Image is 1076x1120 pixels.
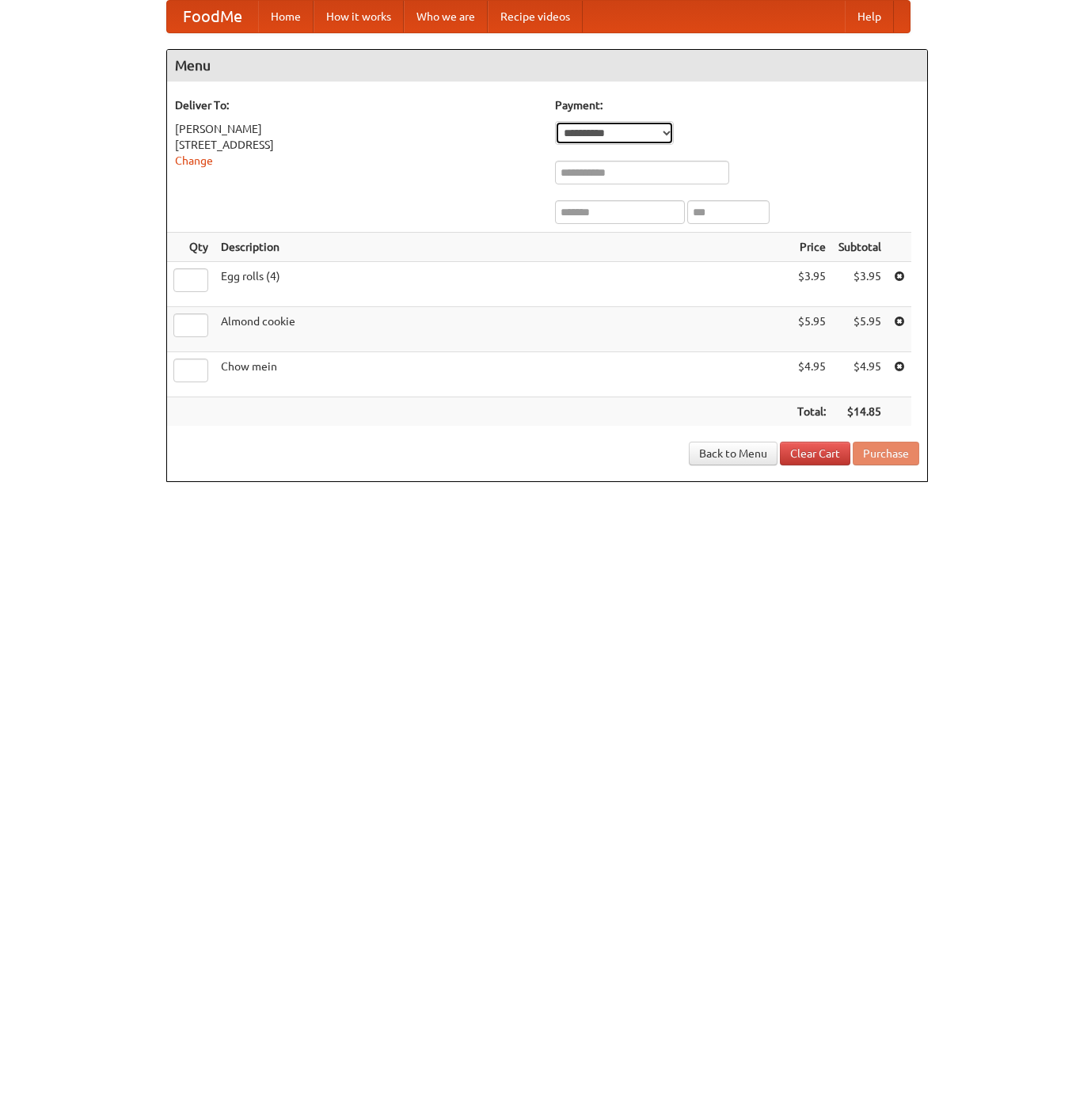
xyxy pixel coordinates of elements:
a: Change [175,154,213,167]
a: Home [258,1,314,32]
th: Qty [167,233,215,262]
a: Help [845,1,894,32]
div: [STREET_ADDRESS] [175,137,539,153]
a: FoodMe [167,1,258,32]
th: $14.85 [832,397,888,427]
div: [PERSON_NAME] [175,121,539,137]
h4: Menu [167,50,927,82]
td: $4.95 [832,352,888,397]
h5: Payment: [555,97,919,113]
td: Almond cookie [215,307,791,352]
th: Subtotal [832,233,888,262]
td: $5.95 [832,307,888,352]
td: $5.95 [791,307,832,352]
a: Clear Cart [780,442,850,465]
th: Description [215,233,791,262]
a: Back to Menu [689,442,778,465]
td: $3.95 [832,262,888,307]
td: $3.95 [791,262,832,307]
td: Egg rolls (4) [215,262,791,307]
td: Chow mein [215,352,791,397]
a: How it works [314,1,404,32]
button: Purchase [853,442,919,465]
th: Price [791,233,832,262]
a: Who we are [404,1,488,32]
td: $4.95 [791,352,832,397]
h5: Deliver To: [175,97,539,113]
a: Recipe videos [488,1,583,32]
th: Total: [791,397,832,427]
